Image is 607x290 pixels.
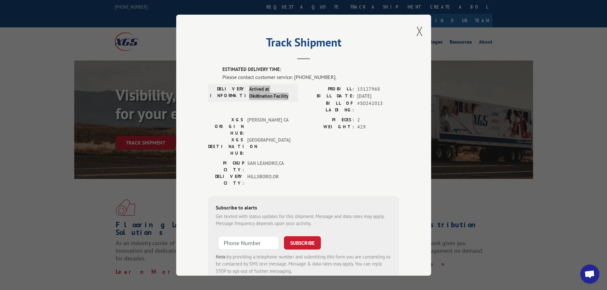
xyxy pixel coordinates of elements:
span: 429 [357,124,399,131]
label: ESTIMATED DELIVERY TIME: [222,66,399,73]
strong: Note: [216,253,227,259]
span: [PERSON_NAME] CA [247,116,290,136]
span: Arrived at Destination Facility [249,85,292,100]
div: Get texted with status updates for this shipment. Message and data rates may apply. Message frequ... [216,213,392,227]
label: BILL OF LADING: [304,100,354,113]
label: PIECES: [304,116,354,124]
button: Close modal [416,23,423,39]
span: SAN LEANDRO , CA [247,159,290,173]
input: Phone Number [218,236,279,249]
span: HILLSBORO , OR [247,173,290,186]
label: DELIVERY INFORMATION: [210,85,246,100]
span: 2 [357,116,399,124]
label: XGS ORIGIN HUB: [208,116,244,136]
button: SUBSCRIBE [284,236,321,249]
label: DELIVERY CITY: [208,173,244,186]
label: XGS DESTINATION HUB: [208,136,244,156]
label: PROBILL: [304,85,354,93]
div: Open chat [580,265,599,284]
div: Subscribe to alerts [216,203,392,213]
div: by providing a telephone number and submitting this form you are consenting to be contacted by SM... [216,253,392,275]
span: 15127968 [357,85,399,93]
label: BILL DATE: [304,93,354,100]
label: WEIGHT: [304,124,354,131]
label: PICKUP CITY: [208,159,244,173]
span: [GEOGRAPHIC_DATA] [247,136,290,156]
div: Please contact customer service: [PHONE_NUMBER]. [222,73,399,81]
h2: Track Shipment [208,38,399,50]
span: #SO242015 [357,100,399,113]
span: [DATE] [357,93,399,100]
